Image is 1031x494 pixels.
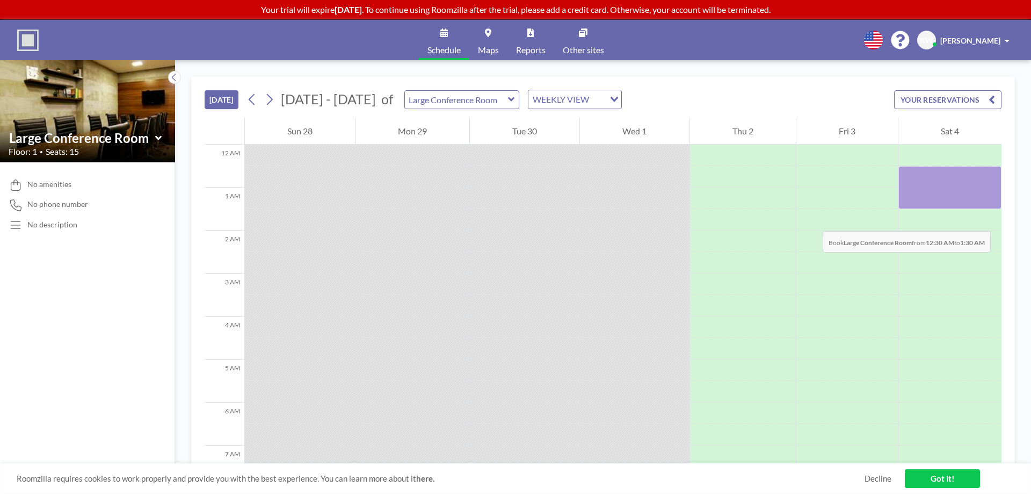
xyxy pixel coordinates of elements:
[528,90,621,109] div: Search for option
[205,188,244,231] div: 1 AM
[46,146,79,157] span: Seats: 15
[844,239,912,247] b: Large Conference Room
[926,239,954,247] b: 12:30 AM
[205,145,244,188] div: 12 AM
[478,46,499,54] span: Maps
[205,90,238,109] button: [DATE]
[17,30,39,51] img: organization-logo
[690,118,796,145] div: Thu 2
[796,118,898,145] div: Fri 3
[894,90,1001,109] button: YOUR RESERVATIONS
[580,118,689,145] div: Wed 1
[205,274,244,317] div: 3 AM
[405,91,508,109] input: Large Conference Room
[427,46,461,54] span: Schedule
[27,199,88,209] span: No phone number
[355,118,469,145] div: Mon 29
[592,92,604,106] input: Search for option
[205,317,244,360] div: 4 AM
[470,118,579,145] div: Tue 30
[205,403,244,446] div: 6 AM
[281,91,376,107] span: [DATE] - [DATE]
[960,239,985,247] b: 1:30 AM
[920,35,933,45] span: KW
[516,46,546,54] span: Reports
[469,20,507,60] a: Maps
[27,180,71,189] span: No amenities
[531,92,591,106] span: WEEKLY VIEW
[905,469,980,488] a: Got it!
[205,446,244,489] div: 7 AM
[335,4,362,15] b: [DATE]
[27,220,77,230] div: No description
[245,118,355,145] div: Sun 28
[507,20,554,60] a: Reports
[9,146,37,157] span: Floor: 1
[17,474,865,484] span: Roomzilla requires cookies to work properly and provide you with the best experience. You can lea...
[940,36,1000,45] span: [PERSON_NAME]
[416,474,434,483] a: here.
[205,360,244,403] div: 5 AM
[205,231,244,274] div: 2 AM
[823,231,991,253] span: Book from to
[865,474,891,484] a: Decline
[9,130,155,146] input: Large Conference Room
[563,46,604,54] span: Other sites
[898,118,1001,145] div: Sat 4
[419,20,469,60] a: Schedule
[381,91,393,108] span: of
[40,148,43,155] span: •
[554,20,613,60] a: Other sites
